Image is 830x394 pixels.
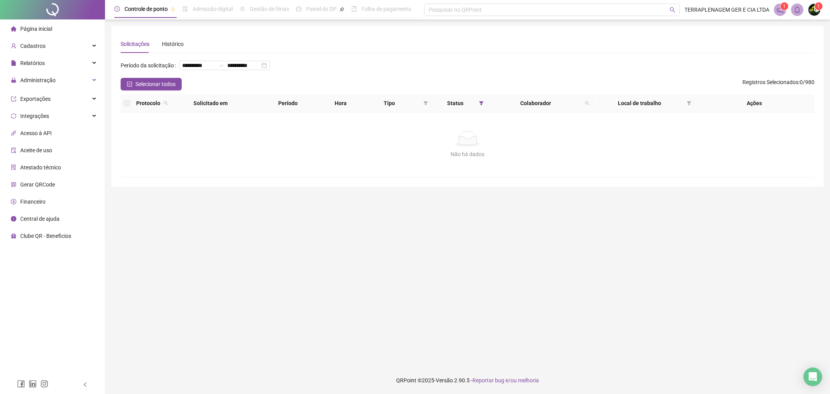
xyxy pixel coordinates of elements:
span: Reportar bug e/ou melhoria [472,377,539,383]
span: Exportações [20,96,51,102]
span: api [11,130,16,136]
span: file-done [182,6,188,12]
span: instagram [40,380,48,388]
span: qrcode [11,182,16,187]
span: export [11,96,16,102]
span: pushpin [171,7,175,12]
span: Admissão digital [193,6,233,12]
span: Local de trabalho [596,99,684,107]
span: home [11,26,16,32]
sup: Atualize o seu contato no menu Meus Dados [815,2,823,10]
span: info-circle [11,216,16,222]
span: filter [422,97,430,109]
th: Hora [326,94,355,113]
span: 1 [783,4,786,9]
span: Página inicial [20,26,52,32]
th: Período [250,94,326,113]
span: search [585,101,590,106]
span: to [218,62,224,69]
span: filter [423,101,428,106]
span: check-square [127,81,132,87]
span: linkedin [29,380,37,388]
span: audit [11,148,16,153]
span: Versão [436,377,453,383]
div: Não há dados [130,150,805,158]
span: user-add [11,43,16,49]
span: notification [777,6,784,13]
span: search [583,97,591,109]
span: Cadastros [20,43,46,49]
span: search [670,7,676,13]
span: file [11,60,16,66]
span: filter [477,97,485,109]
img: 76398 [809,4,820,16]
span: clock-circle [114,6,120,12]
span: Relatórios [20,60,45,66]
span: Gestão de férias [250,6,289,12]
span: search [163,101,168,106]
span: facebook [17,380,25,388]
span: filter [687,101,691,106]
span: pushpin [340,7,344,12]
span: TERRAPLENAGEM GER E CIA LTDA [684,5,769,14]
th: Solicitado em [171,94,250,113]
span: Financeiro [20,199,46,205]
div: Open Intercom Messenger [804,368,822,386]
span: sync [11,113,16,119]
div: Histórico [162,40,184,48]
div: Solicitações [121,40,149,48]
span: book [351,6,357,12]
span: Integrações [20,113,49,119]
span: solution [11,165,16,170]
span: Acesso à API [20,130,52,136]
span: Status [434,99,476,107]
span: filter [479,101,484,106]
span: Selecionar todos [135,80,175,88]
span: : 0 / 980 [742,78,814,90]
span: Clube QR - Beneficios [20,233,71,239]
span: dashboard [296,6,302,12]
span: Atestado técnico [20,164,61,171]
span: Controle de ponto [125,6,168,12]
footer: QRPoint © 2025 - 2.90.5 - [105,367,830,394]
span: left [82,382,88,387]
span: Central de ajuda [20,216,60,222]
span: gift [11,233,16,239]
span: Protocolo [136,99,160,107]
span: Gerar QRCode [20,181,55,188]
span: sun [240,6,245,12]
span: Painel do DP [306,6,337,12]
span: Registros Selecionados [742,79,798,85]
span: dollar [11,199,16,204]
span: search [162,97,170,109]
span: Tipo [358,99,420,107]
span: Folha de pagamento [361,6,411,12]
span: swap-right [218,62,224,69]
span: bell [794,6,801,13]
span: Aceite de uso [20,147,52,153]
div: Ações [698,99,811,107]
span: Colaborador [490,99,581,107]
button: Selecionar todos [121,78,182,90]
span: 1 [818,4,820,9]
span: filter [685,97,693,109]
span: lock [11,77,16,83]
sup: 1 [781,2,788,10]
span: Administração [20,77,56,83]
label: Período da solicitação [121,59,179,72]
